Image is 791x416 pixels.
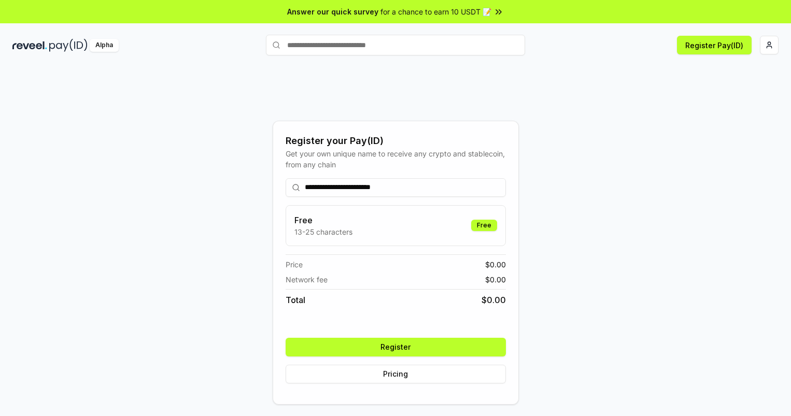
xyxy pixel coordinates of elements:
[286,134,506,148] div: Register your Pay(ID)
[90,39,119,52] div: Alpha
[482,294,506,306] span: $ 0.00
[485,259,506,270] span: $ 0.00
[294,226,352,237] p: 13-25 characters
[286,274,328,285] span: Network fee
[294,214,352,226] h3: Free
[12,39,47,52] img: reveel_dark
[286,338,506,356] button: Register
[286,294,305,306] span: Total
[485,274,506,285] span: $ 0.00
[287,6,378,17] span: Answer our quick survey
[677,36,752,54] button: Register Pay(ID)
[286,365,506,383] button: Pricing
[49,39,88,52] img: pay_id
[471,220,497,231] div: Free
[286,148,506,170] div: Get your own unique name to receive any crypto and stablecoin, from any chain
[380,6,491,17] span: for a chance to earn 10 USDT 📝
[286,259,303,270] span: Price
